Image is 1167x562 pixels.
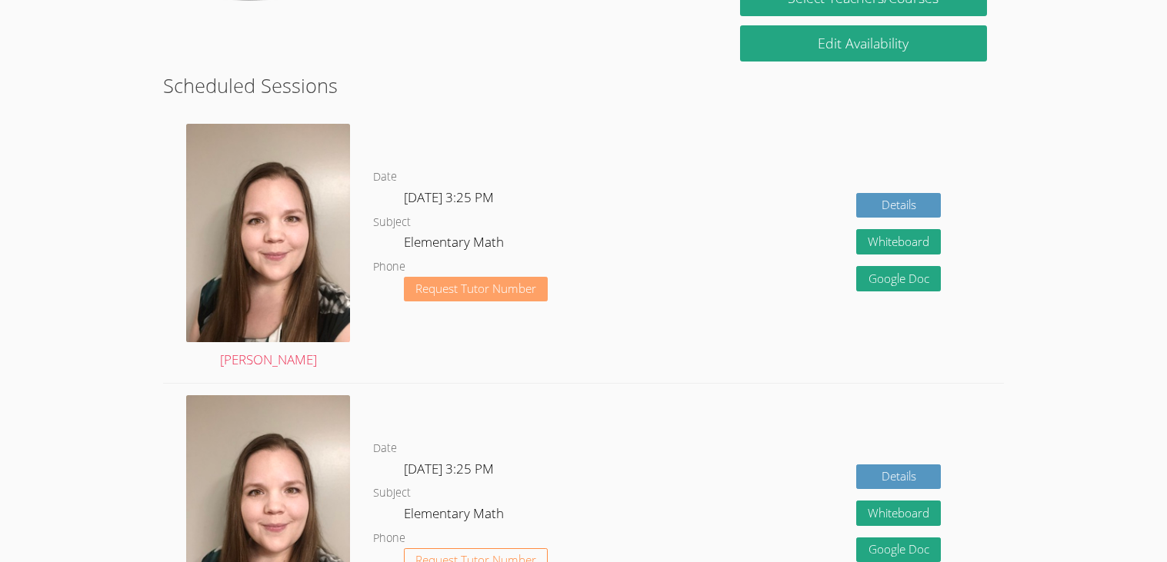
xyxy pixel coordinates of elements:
[856,500,941,526] button: Whiteboard
[404,188,494,206] span: [DATE] 3:25 PM
[186,124,350,371] a: [PERSON_NAME]
[373,484,411,503] dt: Subject
[373,168,397,187] dt: Date
[856,464,941,490] a: Details
[856,229,941,254] button: Whiteboard
[856,266,941,291] a: Google Doc
[415,283,536,294] span: Request Tutor Number
[404,503,507,529] dd: Elementary Math
[404,231,507,258] dd: Elementary Math
[404,460,494,477] span: [DATE] 3:25 PM
[163,71,1003,100] h2: Scheduled Sessions
[373,529,405,548] dt: Phone
[856,193,941,218] a: Details
[373,213,411,232] dt: Subject
[186,124,350,342] img: avatar.png
[740,25,986,62] a: Edit Availability
[373,439,397,458] dt: Date
[373,258,405,277] dt: Phone
[404,277,548,302] button: Request Tutor Number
